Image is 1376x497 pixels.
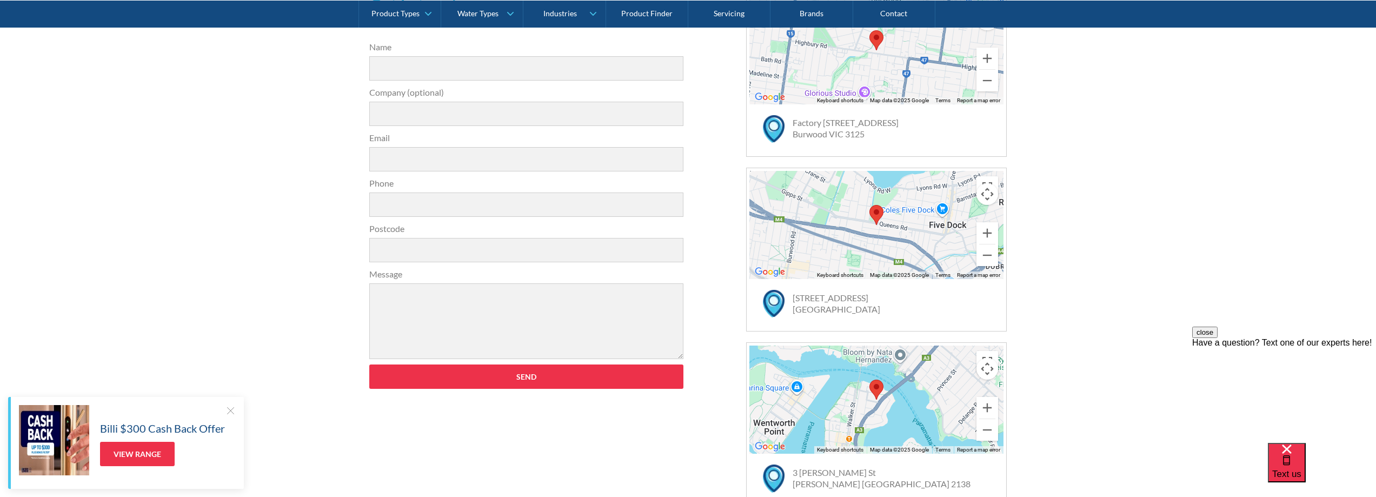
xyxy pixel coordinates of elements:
[752,265,788,279] a: Open this area in Google Maps (opens a new window)
[869,380,883,400] div: Map pin
[957,97,1000,103] a: Report a map error
[935,97,950,103] a: Terms (opens in new tab)
[793,117,899,139] a: Factory [STREET_ADDRESS]Burwood VIC 3125
[869,30,883,50] div: Map pin
[543,9,577,18] div: Industries
[976,176,998,198] button: Toggle fullscreen view
[793,293,880,314] a: [STREET_ADDRESS][GEOGRAPHIC_DATA]
[976,351,998,373] button: Toggle fullscreen view
[369,177,684,190] label: Phone
[976,358,998,380] button: Map camera controls
[457,9,498,18] div: Water Types
[935,447,950,453] a: Terms (opens in new tab)
[100,442,175,466] a: View Range
[369,131,684,144] label: Email
[870,272,929,278] span: Map data ©2025 Google
[752,90,788,104] img: Google
[976,244,998,266] button: Zoom out
[935,272,950,278] a: Terms (opens in new tab)
[793,467,970,489] a: 3 [PERSON_NAME] St[PERSON_NAME] [GEOGRAPHIC_DATA] 2138
[371,9,420,18] div: Product Types
[19,405,89,475] img: Billi $300 Cash Back Offer
[752,440,788,454] a: Open this area in Google Maps (opens a new window)
[369,268,684,281] label: Message
[817,97,863,104] button: Keyboard shortcuts
[752,265,788,279] img: Google
[369,222,684,235] label: Postcode
[976,183,998,205] button: Map camera controls
[976,419,998,441] button: Zoom out
[763,465,785,492] img: map marker icon
[817,446,863,454] button: Keyboard shortcuts
[870,97,929,103] span: Map data ©2025 Google
[976,397,998,419] button: Zoom in
[100,420,225,436] h5: Billi $300 Cash Back Offer
[976,70,998,91] button: Zoom out
[1192,327,1376,456] iframe: podium webchat widget prompt
[1268,443,1376,497] iframe: podium webchat widget bubble
[763,290,785,317] img: map marker icon
[369,365,684,389] input: Send
[752,440,788,454] img: Google
[369,41,684,54] label: Name
[752,90,788,104] a: Open this area in Google Maps (opens a new window)
[870,447,929,453] span: Map data ©2025 Google
[957,272,1000,278] a: Report a map error
[817,271,863,279] button: Keyboard shortcuts
[976,222,998,244] button: Zoom in
[957,447,1000,453] a: Report a map error
[976,48,998,69] button: Zoom in
[369,86,684,99] label: Company (optional)
[869,205,883,225] div: Map pin
[364,41,689,400] form: Contact Form
[763,115,785,143] img: map marker icon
